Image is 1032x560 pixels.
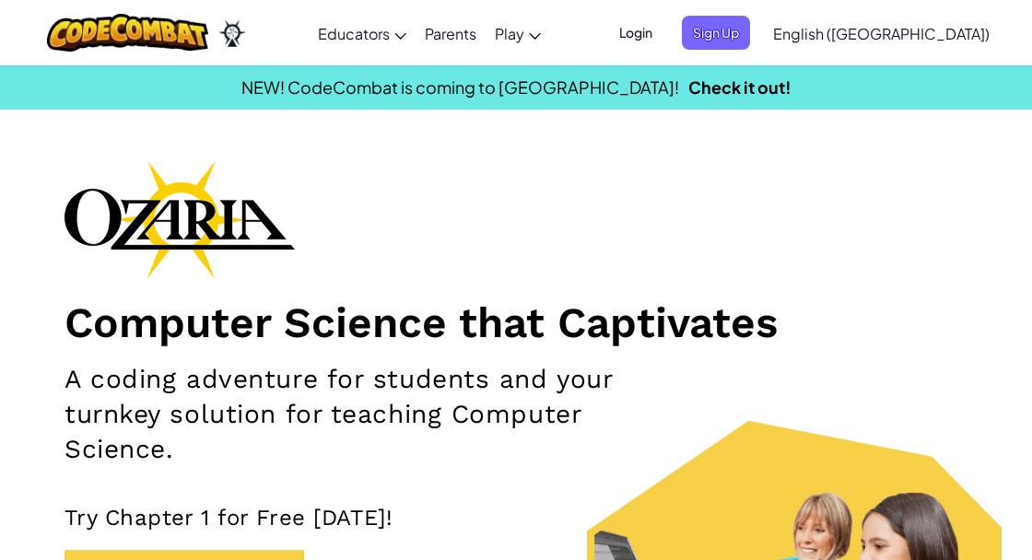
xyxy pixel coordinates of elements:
[217,19,247,47] img: Ozaria
[64,362,670,467] h2: A coding adventure for students and your turnkey solution for teaching Computer Science.
[47,14,208,52] img: CodeCombat logo
[241,76,679,98] span: NEW! CodeCombat is coming to [GEOGRAPHIC_DATA]!
[773,24,990,43] span: English ([GEOGRAPHIC_DATA])
[495,24,524,43] span: Play
[764,8,999,58] a: English ([GEOGRAPHIC_DATA])
[64,504,967,531] p: Try Chapter 1 for Free [DATE]!
[688,76,792,98] a: Check it out!
[64,160,295,278] img: Ozaria branding logo
[486,8,550,58] a: Play
[309,8,416,58] a: Educators
[64,297,967,348] h1: Computer Science that Captivates
[608,16,663,50] button: Login
[318,24,390,43] span: Educators
[682,16,750,50] button: Sign Up
[416,8,486,58] a: Parents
